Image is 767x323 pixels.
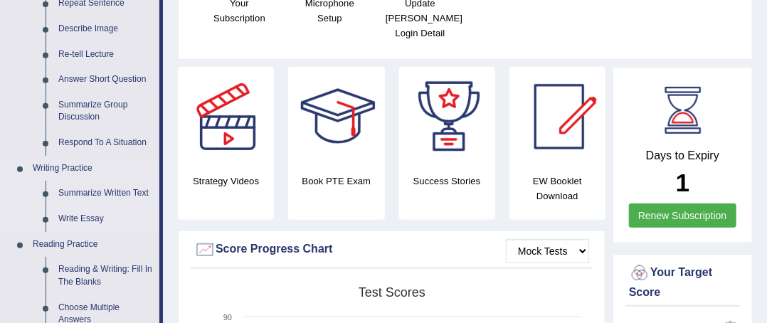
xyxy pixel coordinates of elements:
h4: Success Stories [399,174,495,189]
a: Renew Subscription [629,203,736,228]
h4: EW Booklet Download [509,174,605,203]
a: Re-tell Lecture [52,42,159,68]
h4: Days to Expiry [629,149,736,162]
h4: Book PTE Exam [288,174,384,189]
b: 1 [676,169,689,196]
a: Summarize Group Discussion [52,92,159,130]
a: Writing Practice [26,156,159,181]
text: 90 [223,313,232,322]
a: Write Essay [52,206,159,232]
a: Answer Short Question [52,67,159,92]
a: Describe Image [52,16,159,42]
div: Score Progress Chart [194,239,589,260]
div: Your Target Score [629,263,736,301]
a: Reading & Writing: Fill In The Blanks [52,257,159,295]
a: Summarize Written Text [52,181,159,206]
a: Respond To A Situation [52,130,159,156]
a: Reading Practice [26,232,159,258]
h4: Strategy Videos [178,174,274,189]
tspan: Test scores [359,285,425,300]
